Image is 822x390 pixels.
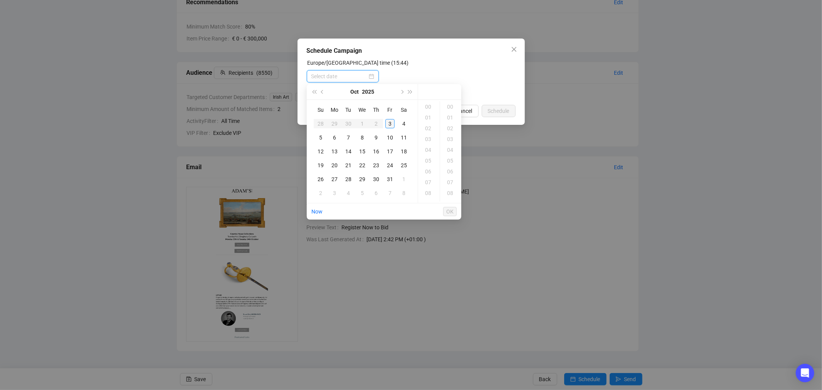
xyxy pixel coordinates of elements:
[796,364,814,382] div: Open Intercom Messenger
[318,84,327,99] button: Previous month (PageUp)
[456,107,472,115] span: Cancel
[442,123,460,134] div: 02
[442,134,460,145] div: 03
[371,147,381,156] div: 16
[316,188,325,198] div: 2
[316,133,325,142] div: 5
[442,177,460,188] div: 07
[442,145,460,155] div: 04
[314,158,328,172] td: 2025-10-19
[406,84,415,99] button: Next year (Control + right)
[383,117,397,131] td: 2025-10-03
[328,158,341,172] td: 2025-10-20
[308,60,409,66] label: Europe/Dublin time (15:44)
[314,172,328,186] td: 2025-10-26
[307,46,516,55] div: Schedule Campaign
[397,172,411,186] td: 2025-11-01
[330,133,339,142] div: 6
[385,175,395,184] div: 31
[442,188,460,198] div: 08
[397,84,406,99] button: Next month (PageDown)
[397,158,411,172] td: 2025-10-25
[482,105,516,117] button: Schedule
[369,145,383,158] td: 2025-10-16
[362,84,374,99] button: Choose a year
[358,188,367,198] div: 5
[420,198,438,209] div: 09
[355,145,369,158] td: 2025-10-15
[355,103,369,117] th: We
[316,119,325,128] div: 28
[369,103,383,117] th: Th
[420,177,438,188] div: 07
[344,175,353,184] div: 28
[330,161,339,170] div: 20
[442,198,460,209] div: 09
[399,147,408,156] div: 18
[383,103,397,117] th: Fr
[420,101,438,112] div: 00
[397,145,411,158] td: 2025-10-18
[350,84,359,99] button: Choose a month
[371,133,381,142] div: 9
[420,155,438,166] div: 05
[341,145,355,158] td: 2025-10-14
[355,172,369,186] td: 2025-10-29
[371,188,381,198] div: 6
[371,161,381,170] div: 23
[314,186,328,200] td: 2025-11-02
[397,186,411,200] td: 2025-11-08
[420,166,438,177] div: 06
[344,133,353,142] div: 7
[330,119,339,128] div: 29
[369,172,383,186] td: 2025-10-30
[371,119,381,128] div: 2
[355,117,369,131] td: 2025-10-01
[371,175,381,184] div: 30
[383,172,397,186] td: 2025-10-31
[442,166,460,177] div: 06
[311,72,367,81] input: Select date
[385,119,395,128] div: 3
[341,186,355,200] td: 2025-11-04
[358,161,367,170] div: 22
[316,175,325,184] div: 26
[369,158,383,172] td: 2025-10-23
[369,186,383,200] td: 2025-11-06
[344,147,353,156] div: 14
[358,175,367,184] div: 29
[399,133,408,142] div: 11
[341,117,355,131] td: 2025-09-30
[397,131,411,145] td: 2025-10-11
[328,145,341,158] td: 2025-10-13
[399,175,408,184] div: 1
[314,103,328,117] th: Su
[328,186,341,200] td: 2025-11-03
[358,133,367,142] div: 8
[508,43,520,55] button: Close
[420,145,438,155] div: 04
[341,172,355,186] td: 2025-10-28
[316,147,325,156] div: 12
[450,105,479,117] button: Cancel
[358,147,367,156] div: 15
[443,207,457,216] button: OK
[442,101,460,112] div: 00
[330,188,339,198] div: 3
[420,123,438,134] div: 02
[442,112,460,123] div: 01
[397,117,411,131] td: 2025-10-04
[314,131,328,145] td: 2025-10-05
[383,186,397,200] td: 2025-11-07
[383,131,397,145] td: 2025-10-10
[328,131,341,145] td: 2025-10-06
[330,147,339,156] div: 13
[383,158,397,172] td: 2025-10-24
[328,172,341,186] td: 2025-10-27
[369,131,383,145] td: 2025-10-09
[399,161,408,170] div: 25
[355,186,369,200] td: 2025-11-05
[311,208,323,215] a: Now
[330,175,339,184] div: 27
[397,103,411,117] th: Sa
